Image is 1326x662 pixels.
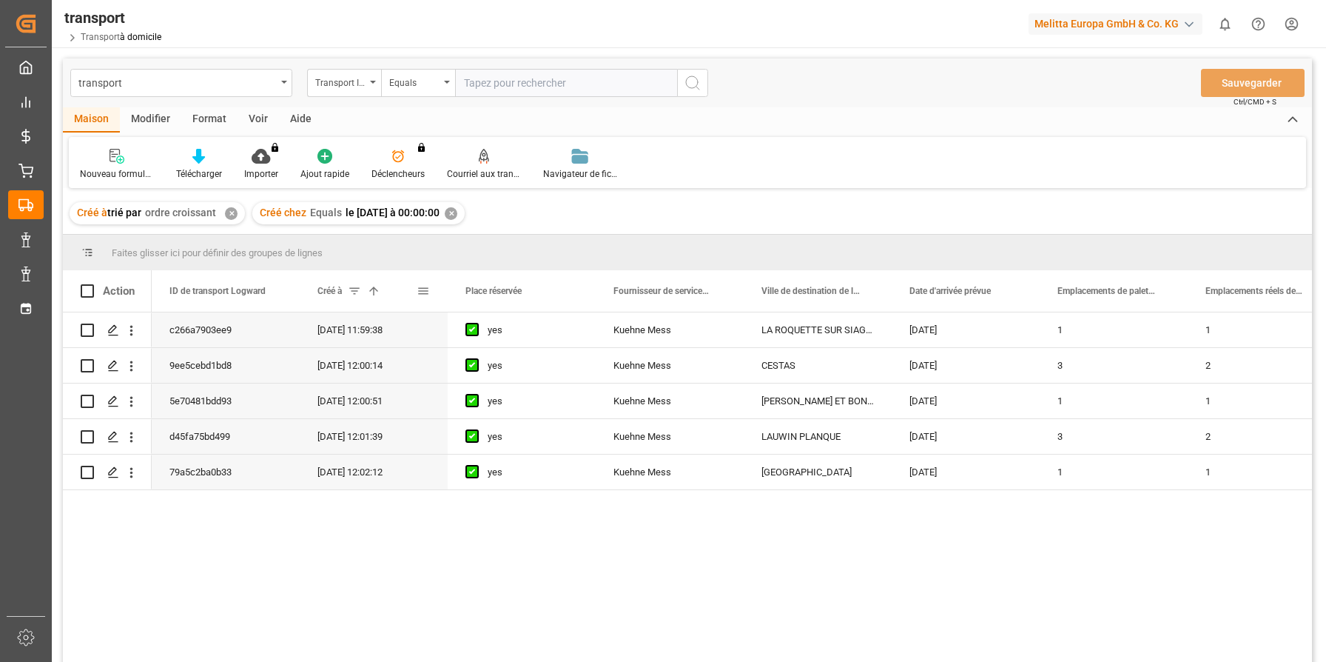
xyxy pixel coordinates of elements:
[317,431,383,442] font: [DATE] 12:01:39
[488,384,578,418] div: yes
[613,431,671,442] font: Kuehne Mess
[1029,10,1208,38] button: Melitta Europa GmbH & Co. KG
[761,286,884,296] font: Ville de destination de livraison
[229,210,235,218] font: ✕
[447,169,542,179] font: Courriel aux transitaires
[260,207,306,218] font: Créé chez
[1205,431,1211,442] font: 2
[761,467,852,478] font: [GEOGRAPHIC_DATA]
[909,324,937,335] font: [DATE]
[909,431,937,442] font: [DATE]
[103,284,135,298] font: Action
[488,455,578,489] div: yes
[169,324,232,335] font: c266a7903ee9
[346,207,440,218] font: le [DATE] à 00:00:00
[169,360,232,371] font: 9ee5cebd1bd8
[310,207,342,218] font: Equals
[307,69,381,97] button: ouvrir le menu
[1201,69,1305,97] button: Sauvegarder
[131,113,170,124] font: Modifier
[761,395,878,407] font: [PERSON_NAME] ET BONCE
[1034,18,1179,30] font: Melitta Europa GmbH & Co. KG
[317,286,342,296] font: Créé à
[317,395,383,407] font: [DATE] 12:00:51
[761,360,795,371] font: CESTAS
[1057,360,1063,371] font: 3
[761,324,878,335] font: LA ROQUETTE SUR SIAGNE
[63,312,152,348] div: Appuyez sur ESPACE pour sélectionner cette ligne.
[613,286,757,296] font: Fournisseur de services de transport
[249,113,268,124] font: Voir
[63,419,152,455] div: Appuyez sur ESPACE pour sélectionner cette ligne.
[488,420,578,454] div: yes
[1205,360,1211,371] font: 2
[145,207,216,218] font: ordre croissant
[74,113,109,124] font: Maison
[465,286,522,296] font: Place réservée
[448,210,454,218] font: ✕
[1205,395,1211,407] font: 1
[78,77,122,89] font: transport
[290,113,312,124] font: Aide
[613,395,671,407] font: Kuehne Mess
[77,207,107,218] font: Créé à
[317,360,383,371] font: [DATE] 12:00:14
[909,467,937,478] font: [DATE]
[64,9,125,27] font: transport
[1205,324,1211,335] font: 1
[70,69,292,97] button: ouvrir le menu
[613,360,671,371] font: Kuehne Mess
[169,286,266,296] font: ID de transport Logward
[543,169,630,179] font: Navigateur de fichiers
[169,431,230,442] font: d45fa75bd499
[317,324,383,335] font: [DATE] 11:59:38
[1057,467,1063,478] font: 1
[1057,395,1063,407] font: 1
[169,467,232,478] font: 79a5c2ba0b33
[1208,7,1242,41] button: afficher 0 nouvelles notifications
[613,467,671,478] font: Kuehne Mess
[300,169,349,179] font: Ajout rapide
[120,32,161,42] a: à domicile
[317,467,383,478] font: [DATE] 12:02:12
[677,69,708,97] button: bouton de recherche
[176,169,222,179] font: Télécharger
[63,348,152,384] div: Appuyez sur ESPACE pour sélectionner cette ligne.
[761,431,841,442] font: LAUWIN PLANQUE
[315,73,366,90] div: Transport ID Logward
[909,360,937,371] font: [DATE]
[192,113,226,124] font: Format
[613,324,671,335] font: Kuehne Mess
[169,395,232,407] font: 5e70481bdd93
[80,169,160,179] font: Nouveau formulaire
[107,207,141,218] font: trié par
[909,286,991,296] font: Date d'arrivée prévue
[112,247,323,258] font: Faites glisser ici pour définir des groupes de lignes
[1205,467,1211,478] font: 1
[1234,98,1276,106] font: Ctrl/CMD + S
[1222,77,1282,89] font: Sauvegarder
[455,69,677,97] input: Tapez pour rechercher
[381,69,455,97] button: ouvrir le menu
[488,313,578,347] div: yes
[488,349,578,383] div: yes
[1057,286,1193,296] font: Emplacements de palettes estimés
[909,395,937,407] font: [DATE]
[1057,431,1063,442] font: 3
[389,73,440,90] div: Equals
[1057,324,1063,335] font: 1
[63,384,152,419] div: Appuyez sur ESPACE pour sélectionner cette ligne.
[1242,7,1275,41] button: Centre d'aide
[63,455,152,490] div: Appuyez sur ESPACE pour sélectionner cette ligne.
